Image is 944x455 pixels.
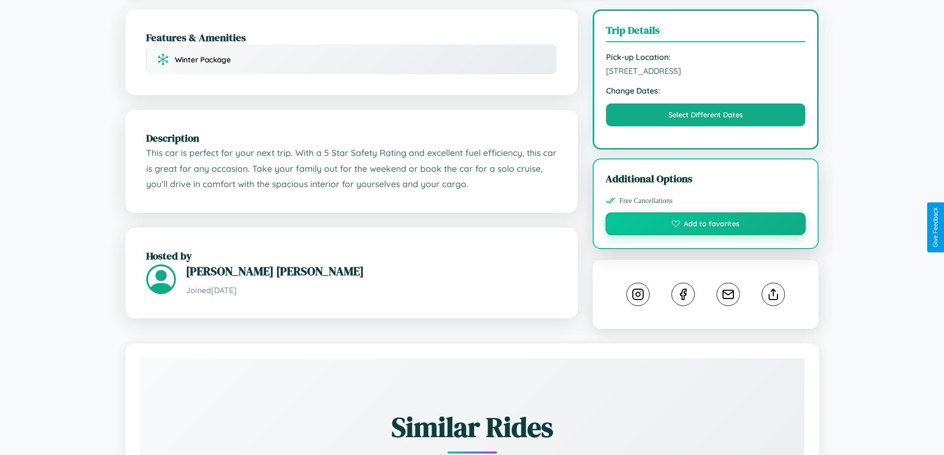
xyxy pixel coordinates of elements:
h3: Additional Options [606,171,806,186]
h2: Description [146,131,557,145]
h2: Similar Rides [175,408,770,446]
span: Winter Package [175,55,231,64]
strong: Change Dates: [606,86,806,96]
h3: [PERSON_NAME] [PERSON_NAME] [186,263,557,279]
h2: Features & Amenities [146,30,557,45]
h3: Trip Details [606,23,806,42]
p: This car is perfect for your next trip. With a 5 Star Safety Rating and excellent fuel efficiency... [146,145,557,192]
span: [STREET_ADDRESS] [606,66,806,76]
span: Free Cancellations [619,197,673,205]
div: Give Feedback [932,207,939,248]
strong: Pick-up Location: [606,52,806,62]
button: Add to favorites [606,212,806,235]
h2: Hosted by [146,249,557,263]
p: Joined [DATE] [186,283,557,298]
button: Select Different Dates [606,103,806,126]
